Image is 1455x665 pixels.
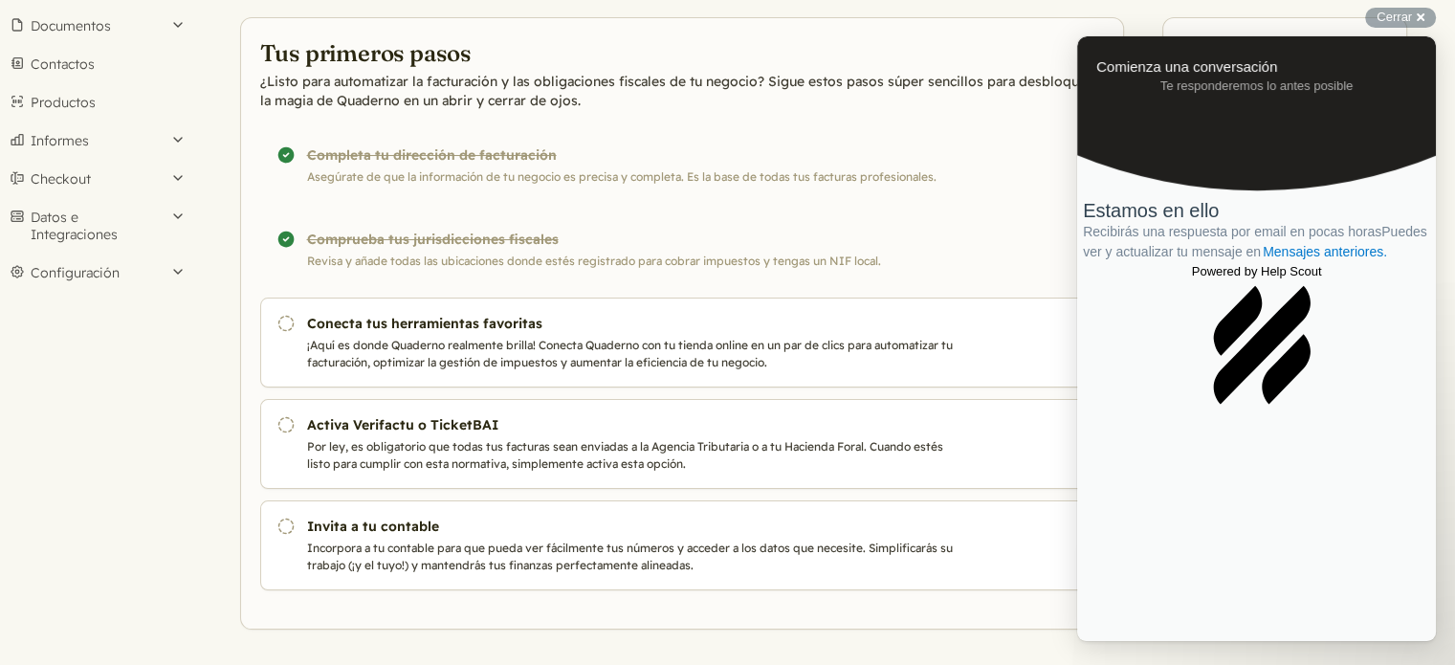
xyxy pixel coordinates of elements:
p: ¿Listo para automatizar la facturación y las obligaciones fiscales de tu negocio? Sigue estos pas... [260,72,1104,110]
a: Activa Verifactu o TicketBAI Por ley, es obligatorio que todas tus facturas sean enviadas a la Ag... [260,399,1104,489]
p: Por ley, es obligatorio que todas tus facturas sean enviadas a la Agencia Tributaria o a tu Hacie... [307,438,959,473]
p: ¡Aquí es donde Quaderno realmente brilla! Conecta Quaderno con tu tienda online en un par de clic... [307,337,959,371]
h3: Conecta tus herramientas favoritas [307,314,959,333]
span: Cerrar [1377,10,1412,24]
h3: Activa Verifactu o TicketBAI [307,415,959,434]
button: Cerrar [1365,8,1436,28]
h3: Invita a tu contable [307,517,959,536]
p: Incorpora a tu contable para que pueda ver fácilmente tus números y acceder a los datos que neces... [307,540,959,574]
h2: Tus primeros pasos [260,37,1104,68]
a: Conecta tus herramientas favoritas ¡Aquí es donde Quaderno realmente brilla! Conecta Quaderno con... [260,298,1104,388]
iframe: Help Scout Beacon - Live Chat, Contact Form, and Knowledge Base [1077,36,1436,641]
a: Invita a tu contable Incorpora a tu contable para que pueda ver fácilmente tus números y acceder ... [260,500,1104,590]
